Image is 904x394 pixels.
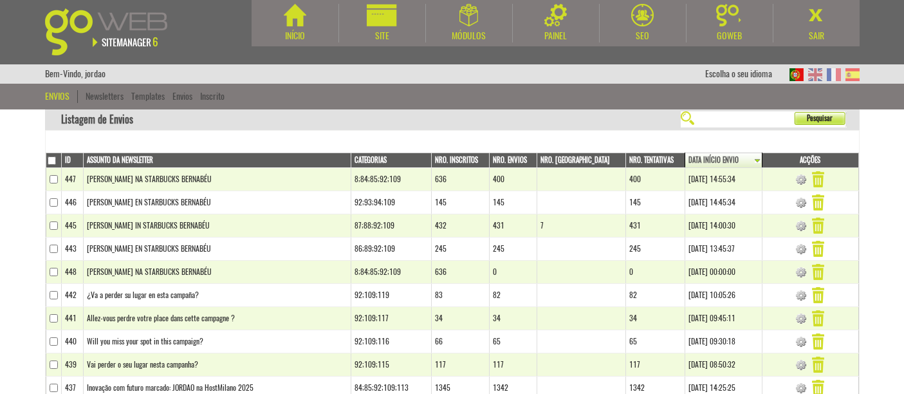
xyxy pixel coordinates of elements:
td: 145 [490,191,537,214]
img: PT [789,68,804,81]
img: Remover [812,194,824,211]
a: Remover Envio [812,289,824,299]
td: 442 [61,284,84,307]
a: Remover Envio [812,382,824,392]
td: [PERSON_NAME] EN STARBUCKS BERNABÉU [84,238,351,261]
td: 34 [490,307,537,330]
td: 432 [432,214,490,238]
div: Escolha o seu idioma [705,64,785,84]
td: 441 [61,307,84,330]
td: 82 [625,284,685,307]
td: 448 [61,261,84,284]
img: Remover [812,171,824,187]
a: Remover Envio [812,243,824,253]
div: Goweb [687,30,773,42]
img: Newsletter Enviada [796,314,806,324]
div: Site [339,30,425,42]
td: [PERSON_NAME] NA STARBUCKS BERNABÉU [84,168,351,191]
img: Goweb [716,4,743,26]
img: Envio Automático [796,174,806,185]
a: Remover Envio [812,335,824,346]
img: Newsletter Enviada [796,198,806,208]
td: 92;109;119 [351,284,432,307]
img: Remover [812,310,824,326]
a: Inscrito [200,90,225,102]
a: Nro. Inscritos [435,155,488,165]
a: Remover Envio [812,220,824,230]
td: 117 [490,353,537,377]
div: Sair [773,30,860,42]
a: Assunto da Newsletter [87,155,349,165]
a: Id [65,155,82,165]
td: Will you miss your spot in this campaign? [84,330,351,353]
div: SEO [600,30,686,42]
img: Início [284,4,306,26]
img: Envio Automático [796,383,806,393]
div: Módulos [426,30,512,42]
td: 66 [432,330,490,353]
td: 636 [432,168,490,191]
a: Remover Envio [812,196,824,207]
td: 34 [625,307,685,330]
td: [DATE] 13:45:37 [685,238,762,261]
a: Envios [172,90,192,102]
a: Remover Envio [812,173,824,183]
img: SEO [631,4,654,26]
td: 65 [490,330,537,353]
td: 86;89;92;109 [351,238,432,261]
td: [PERSON_NAME] EN STARBUCKS BERNABÉU [84,191,351,214]
nobr: Listagem de Envios [61,113,133,126]
img: Envio Automático [796,337,806,347]
div: Envios [45,90,78,103]
img: Goweb [45,8,182,55]
td: 440 [61,330,84,353]
img: Remover [812,218,824,234]
img: Remover [812,287,824,303]
img: EN [808,68,822,81]
div: Início [252,30,338,42]
td: 7 [537,214,625,238]
a: Nro. Tentativas [629,155,684,165]
td: [DATE] 14:00:30 [685,214,762,238]
td: Allez-vous perdre votre place dans cette campagne ? [84,307,351,330]
td: 92;109;115 [351,353,432,377]
td: 92;93;94;109 [351,191,432,214]
a: Remover Envio [812,359,824,369]
td: [DATE] 08:50:32 [685,353,762,377]
td: [DATE] 00:00:00 [685,261,762,284]
img: Envio Automático [796,267,806,277]
td: 82 [490,284,537,307]
td: 83 [432,284,490,307]
div: Painel [513,30,599,42]
img: Site [367,4,397,26]
td: 245 [432,238,490,261]
td: 8;84;85;92;109 [351,168,432,191]
a: Data Início Envio [688,155,760,165]
td: [DATE] 10:05:26 [685,284,762,307]
td: 87;88;92;109 [351,214,432,238]
td: 636 [432,261,490,284]
img: Envio Automático [796,290,806,301]
td: 439 [61,353,84,377]
img: Newsletter Enviada [796,360,806,370]
td: [PERSON_NAME] IN STARBUCKS BERNABÉU [84,214,351,238]
a: Nro. [GEOGRAPHIC_DATA] [540,155,624,165]
div: Bem-Vindo, jordao [45,64,106,84]
td: 431 [490,214,537,238]
td: 145 [625,191,685,214]
a: Nro. Envios [493,155,535,165]
td: 92;109;116 [351,330,432,353]
td: 117 [625,353,685,377]
td: ¿Va a perder su lugar en esta campaña? [84,284,351,307]
td: 34 [432,307,490,330]
td: 0 [625,261,685,284]
img: Remover [812,264,824,280]
a: Templates [131,90,165,102]
td: 445 [61,214,84,238]
a: Remover Envio [812,266,824,276]
img: Envio Automático [796,221,806,231]
td: 400 [625,168,685,191]
span: Pesquisar [794,112,833,125]
img: Remover [812,333,824,350]
a: Categorias [355,155,430,165]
